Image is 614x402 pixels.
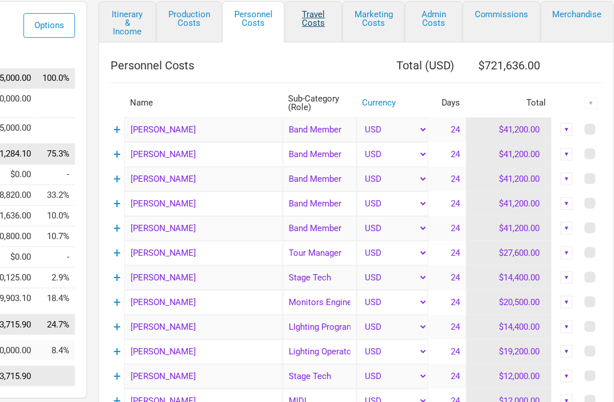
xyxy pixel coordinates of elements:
[466,192,552,216] td: $41,200.00
[124,290,283,315] input: eg: Janis
[466,89,552,118] th: Total
[428,216,466,241] td: 24
[124,241,283,266] input: eg: Sheena
[37,341,75,361] td: Merch Profit as % of Tour Income
[466,364,552,389] td: $12,000.00
[34,20,64,30] span: Options
[113,369,121,384] a: +
[561,321,573,333] div: ▼
[561,148,573,161] div: ▼
[283,192,357,216] div: Band Member
[37,144,75,165] td: Tour Costs as % of Tour Income
[428,339,466,364] td: 24
[113,221,121,236] a: +
[37,314,75,335] td: Tour Profit as % of Tour Income
[363,97,396,108] a: Currency
[428,118,466,142] td: 24
[283,315,357,339] div: LIghting Programmer
[561,123,573,136] div: ▼
[283,167,357,192] div: Band Member
[561,296,573,309] div: ▼
[113,147,121,162] a: +
[113,270,121,285] a: +
[37,68,75,89] td: Tour Income as % of Tour Income
[124,89,283,118] th: Name
[561,370,573,383] div: ▼
[428,142,466,167] td: 24
[466,266,552,290] td: $14,400.00
[111,54,357,77] th: Personnel Costs
[541,1,614,42] a: Merchandise
[283,339,357,364] div: Lighting Operator
[561,197,573,210] div: ▼
[466,241,552,266] td: $27,600.00
[23,13,75,38] button: Options
[466,339,552,364] td: $19,200.00
[428,89,466,118] th: Days
[124,167,283,192] input: eg: Miles
[463,1,541,42] a: Commissions
[124,216,283,241] input: eg: Ringo
[124,266,283,290] input: eg: Yoko
[466,216,552,241] td: $41,200.00
[561,247,573,259] div: ▼
[37,165,75,185] td: Show Costs as % of Tour Income
[37,206,75,227] td: Personnel as % of Tour Income
[124,118,283,142] input: eg: PJ
[405,1,463,42] a: Admin Costs
[283,89,357,118] th: Sub-Category (Role)
[561,222,573,235] div: ▼
[428,241,466,266] td: 24
[428,290,466,315] td: 24
[37,227,75,247] td: Travel as % of Tour Income
[156,1,222,42] a: Production Costs
[283,216,357,241] div: Band Member
[37,366,75,387] td: Net Profit as % of Tour Income
[283,118,357,142] div: Band Member
[561,271,573,284] div: ▼
[124,339,283,364] input: eg: Paul
[283,241,357,266] div: Tour Manager
[113,295,121,310] a: +
[113,319,121,334] a: +
[428,364,466,389] td: 24
[37,88,75,118] td: Performance Income as % of Tour Income
[283,142,357,167] div: Band Member
[466,118,552,142] td: $41,200.00
[561,173,573,185] div: ▼
[113,344,121,359] a: +
[466,315,552,339] td: $14,400.00
[466,142,552,167] td: $41,200.00
[283,290,357,315] div: Monitors Engineer
[466,167,552,192] td: $41,200.00
[285,1,343,42] a: Travel Costs
[37,118,75,138] td: Other Income as % of Tour Income
[37,288,75,309] td: Commissions as % of Tour Income
[113,171,121,186] a: +
[124,364,283,389] input: eg: Axel
[585,97,597,110] div: ▼
[113,245,121,260] a: +
[343,1,405,42] a: Marketing Costs
[124,142,283,167] input: eg: Iggy
[466,54,552,77] th: $721,636.00
[124,315,283,339] input: eg: Lily
[124,192,283,216] input: eg: George
[428,192,466,216] td: 24
[357,54,466,77] th: Total ( USD )
[37,268,75,288] td: Admin as % of Tour Income
[99,1,156,42] a: Itinerary & Income
[37,247,75,268] td: Marketing as % of Tour Income
[283,364,357,389] div: Stage Tech
[428,167,466,192] td: 24
[37,185,75,206] td: Production as % of Tour Income
[428,315,466,339] td: 24
[113,122,121,137] a: +
[113,196,121,211] a: +
[561,345,573,358] div: ▼
[466,290,552,315] td: $20,500.00
[222,1,285,42] a: Personnel Costs
[283,266,357,290] div: Stage Tech
[428,266,466,290] td: 24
